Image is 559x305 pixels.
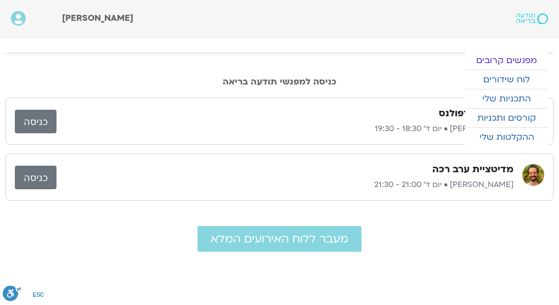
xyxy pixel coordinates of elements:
a: מפגשים קרובים [465,51,548,70]
h3: תרגול מיינדפולנס [439,107,513,120]
a: כניסה [15,110,57,133]
h2: כניסה למפגשי תודעה בריאה [5,77,554,87]
a: קורסים ותכניות [465,109,548,127]
p: [PERSON_NAME] • יום ד׳ 21:00 - 21:30 [57,178,513,191]
a: כניסה [15,166,57,189]
p: [PERSON_NAME] • יום ד׳ 18:30 - 19:30 [57,122,513,135]
img: שגב הורוביץ [522,164,544,186]
h3: מדיטציית ערב רכה [432,163,513,176]
a: התכניות שלי [465,89,548,108]
a: ההקלטות שלי [465,128,548,146]
a: לוח שידורים [465,70,548,89]
a: מעבר ללוח האירועים המלא [197,226,362,252]
span: [PERSON_NAME] [62,12,133,24]
span: מעבר ללוח האירועים המלא [211,233,348,245]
